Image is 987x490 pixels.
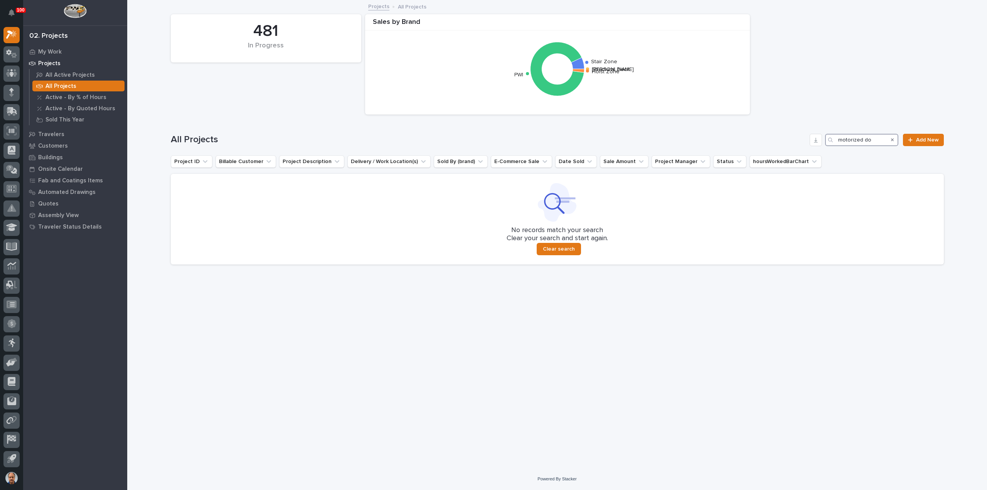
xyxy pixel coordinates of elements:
[23,186,127,198] a: Automated Drawings
[30,92,127,103] a: Active - By % of Hours
[368,2,389,10] a: Projects
[347,155,431,168] button: Delivery / Work Location(s)
[184,42,348,58] div: In Progress
[652,155,710,168] button: Project Manager
[537,243,581,255] button: Clear search
[45,105,115,112] p: Active - By Quoted Hours
[10,9,20,22] div: Notifications100
[491,155,552,168] button: E-Commerce Sale
[23,152,127,163] a: Buildings
[171,155,212,168] button: Project ID
[23,175,127,186] a: Fab and Coatings Items
[543,246,575,253] span: Clear search
[30,103,127,114] a: Active - By Quoted Hours
[537,477,576,481] a: Powered By Stacker
[713,155,746,168] button: Status
[38,200,59,207] p: Quotes
[38,60,61,67] p: Projects
[30,69,127,80] a: All Active Projects
[398,2,426,10] p: All Projects
[365,18,750,31] div: Sales by Brand
[434,155,488,168] button: Sold By (brand)
[23,163,127,175] a: Onsite Calendar
[38,131,64,138] p: Travelers
[38,143,68,150] p: Customers
[171,134,807,145] h1: All Projects
[30,114,127,125] a: Sold This Year
[916,137,939,143] span: Add New
[38,189,96,196] p: Automated Drawings
[23,198,127,209] a: Quotes
[507,234,608,243] p: Clear your search and start again.
[64,4,86,18] img: Workspace Logo
[45,83,76,90] p: All Projects
[216,155,276,168] button: Billable Customer
[45,72,95,79] p: All Active Projects
[555,155,597,168] button: Date Sold
[38,154,63,161] p: Buildings
[45,94,106,101] p: Active - By % of Hours
[825,134,898,146] input: Search
[3,470,20,486] button: users-avatar
[29,32,68,40] div: 02. Projects
[23,128,127,140] a: Travelers
[38,49,62,56] p: My Work
[903,134,943,146] a: Add New
[592,69,620,74] text: Hoist Zone
[45,116,84,123] p: Sold This Year
[591,59,617,65] text: Stair Zone
[750,155,822,168] button: hoursWorkedBarChart
[514,72,523,77] text: PWI
[23,46,127,57] a: My Work
[38,224,102,231] p: Traveler Status Details
[592,67,634,72] text: [PERSON_NAME]
[600,155,648,168] button: Sale Amount
[38,212,79,219] p: Assembly View
[184,22,348,41] div: 481
[38,177,103,184] p: Fab and Coatings Items
[279,155,344,168] button: Project Description
[23,140,127,152] a: Customers
[17,7,25,13] p: 100
[3,5,20,21] button: Notifications
[23,57,127,69] a: Projects
[180,226,935,235] p: No records match your search
[30,81,127,91] a: All Projects
[23,221,127,232] a: Traveler Status Details
[38,166,83,173] p: Onsite Calendar
[23,209,127,221] a: Assembly View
